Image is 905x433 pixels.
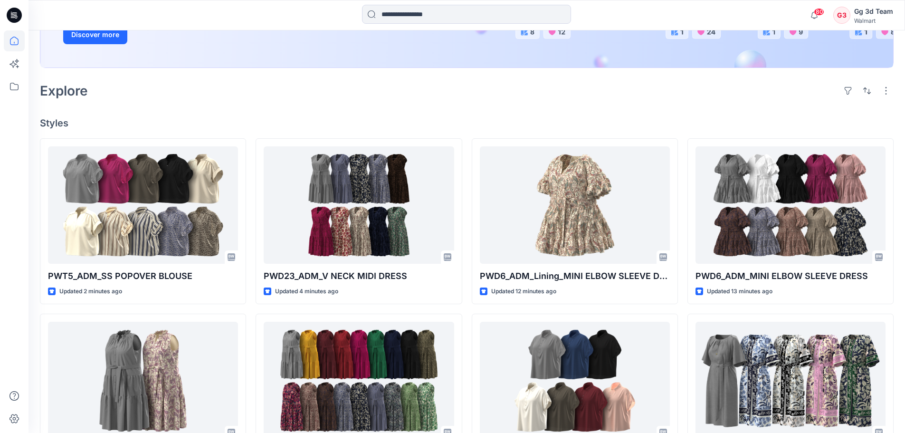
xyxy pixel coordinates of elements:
div: Gg 3d Team [854,6,893,17]
a: PWD6_ADM_MINI ELBOW SLEEVE DRESS [695,146,886,264]
a: PWD6_ADM_Lining_MINI ELBOW SLEEVE DRESS [480,146,670,264]
div: Walmart [854,17,893,24]
a: PWT5_ADM_SS POPOVER BLOUSE [48,146,238,264]
p: Updated 12 minutes ago [491,287,556,297]
p: PWD6_ADM_MINI ELBOW SLEEVE DRESS [695,269,886,283]
button: Discover more [63,25,127,44]
p: Updated 4 minutes ago [275,287,338,297]
a: PWD23_ADM_V NECK MIDI DRESS [264,146,454,264]
p: Updated 2 minutes ago [59,287,122,297]
p: PWD23_ADM_V NECK MIDI DRESS [264,269,454,283]
p: PWT5_ADM_SS POPOVER BLOUSE [48,269,238,283]
h2: Explore [40,83,88,98]
span: 80 [814,8,824,16]
p: PWD6_ADM_Lining_MINI ELBOW SLEEVE DRESS [480,269,670,283]
h4: Styles [40,117,894,129]
a: Discover more [63,25,277,44]
div: G3 [833,7,850,24]
p: Updated 13 minutes ago [707,287,772,297]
